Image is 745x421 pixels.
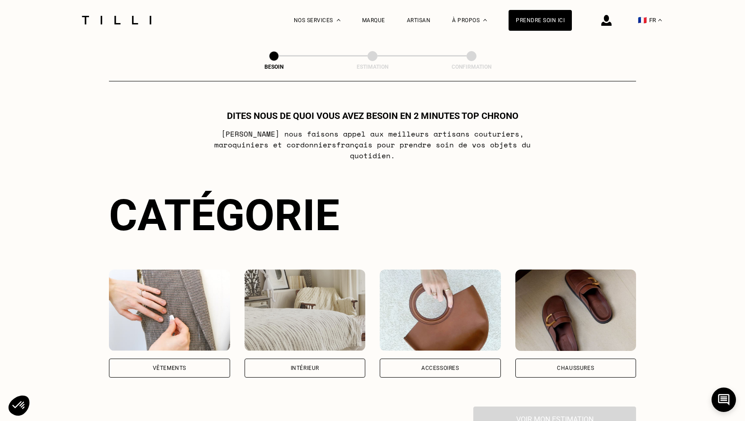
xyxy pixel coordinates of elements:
[153,365,186,371] div: Vêtements
[79,16,155,24] img: Logo du service de couturière Tilli
[227,110,519,121] h1: Dites nous de quoi vous avez besoin en 2 minutes top chrono
[245,270,366,351] img: Intérieur
[109,270,230,351] img: Vêtements
[557,365,594,371] div: Chaussures
[509,10,572,31] a: Prendre soin ici
[483,19,487,21] img: Menu déroulant à propos
[229,64,319,70] div: Besoin
[515,270,637,351] img: Chaussures
[362,17,385,24] a: Marque
[291,365,319,371] div: Intérieur
[426,64,517,70] div: Confirmation
[601,15,612,26] img: icône connexion
[327,64,418,70] div: Estimation
[407,17,431,24] a: Artisan
[337,19,340,21] img: Menu déroulant
[380,270,501,351] img: Accessoires
[421,365,459,371] div: Accessoires
[658,19,662,21] img: menu déroulant
[193,128,552,161] p: [PERSON_NAME] nous faisons appel aux meilleurs artisans couturiers , maroquiniers et cordonniers ...
[109,190,636,241] div: Catégorie
[638,16,647,24] span: 🇫🇷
